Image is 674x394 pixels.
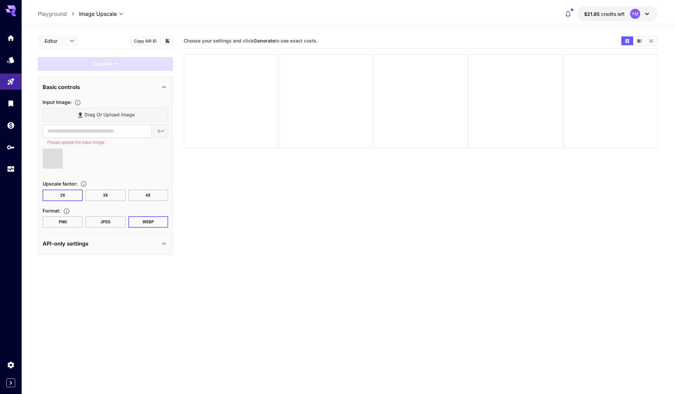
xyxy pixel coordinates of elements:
button: Specifies the input image to be processed. [72,99,84,106]
span: Choose your settings and click to see exact costs. [184,38,318,44]
p: Please upload the input image [47,139,147,146]
button: Show media in list view [645,36,657,45]
div: $21.84623 [584,10,625,18]
button: 2X [43,190,83,201]
button: 4X [128,190,168,201]
a: Playground [38,10,67,18]
div: Basic controls [43,79,168,95]
p: API-only settings [43,240,88,248]
div: API Keys [7,143,15,151]
span: $21.85 [584,11,601,17]
button: Choose the level of upscaling to be performed on the image. [78,180,90,187]
div: API-only settings [43,235,168,252]
div: Usage [7,165,15,173]
button: Show media in video view [633,36,645,45]
div: Please fill the prompt [38,57,173,71]
p: Basic controls [43,83,80,91]
button: PNG [43,216,83,228]
button: Add to library [164,37,171,45]
div: YM [630,9,640,19]
div: Show media in grid viewShow media in video viewShow media in list view [621,36,658,46]
button: Choose the file format for the output image. [60,208,73,215]
button: Copy AIR ID [130,36,161,46]
button: Show media in grid view [621,36,633,45]
button: 3X [85,190,126,201]
span: Image Upscale [79,10,117,18]
div: Home [7,34,15,42]
div: Wallet [7,121,15,130]
button: WEBP [128,216,168,228]
div: Playground [7,78,15,86]
span: Format : [43,208,60,214]
span: Input Image : [43,99,72,105]
b: Generate [254,38,275,44]
div: Models [7,56,15,64]
span: Upscale factor : [43,181,78,187]
button: JPEG [85,216,126,228]
div: Settings [7,361,15,369]
button: $21.84623YM [577,6,658,22]
span: credits left [601,11,625,17]
button: Expand sidebar [6,378,15,387]
span: Editor [45,37,66,45]
nav: breadcrumb [38,10,79,18]
div: Library [7,99,15,108]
